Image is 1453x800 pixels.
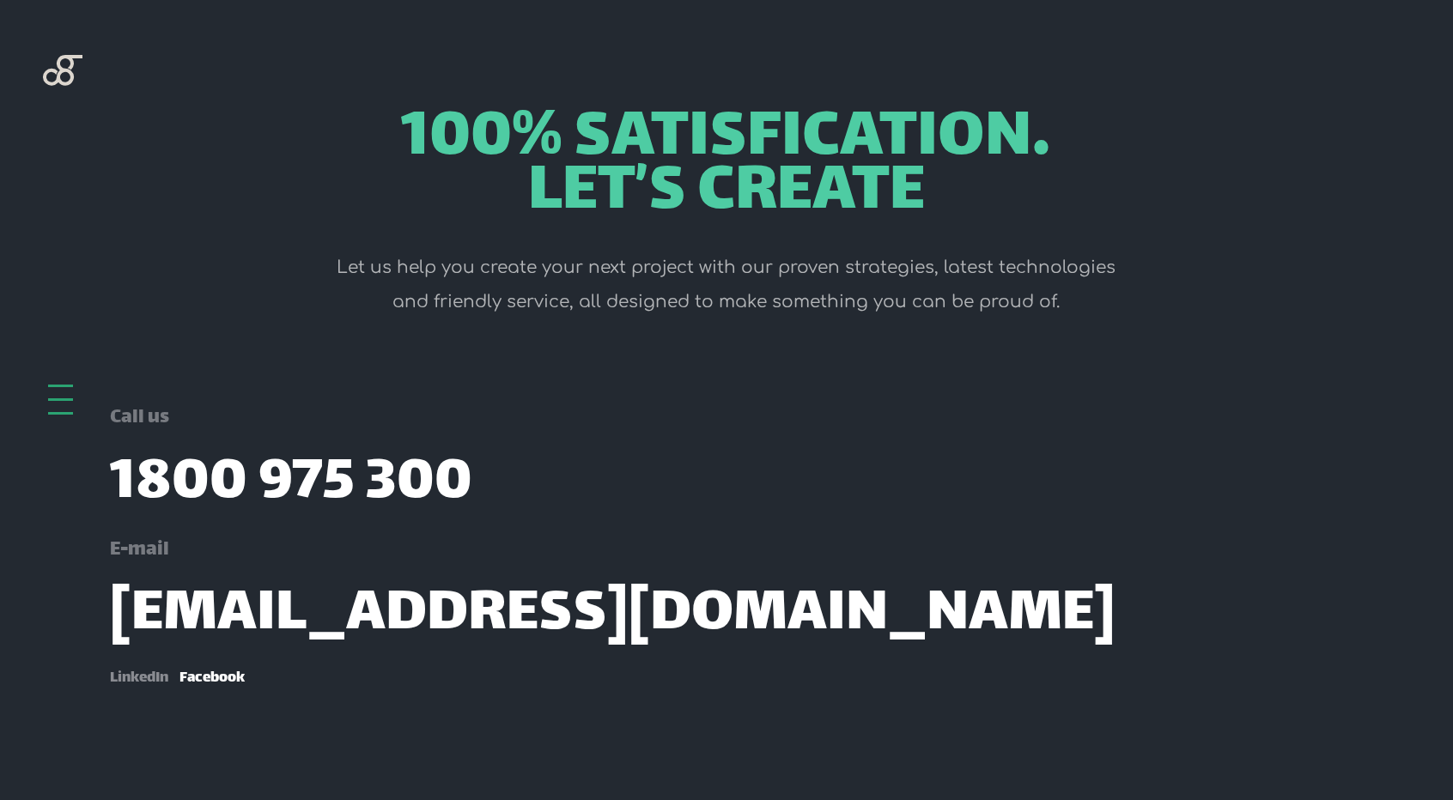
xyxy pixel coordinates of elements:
[110,433,472,536] a: 1800 975 300
[110,402,1343,434] div: Call us
[110,665,168,691] a: LinkedIn
[110,564,1116,667] a: [EMAIL_ADDRESS][DOMAIN_NAME]
[401,113,1051,167] span: 100% satisfication.
[43,55,82,184] img: Blackgate
[110,534,1343,567] div: E-mail
[179,665,245,691] a: Facebook
[319,251,1133,319] p: Let us help you create your next project with our proven strategies, latest technologies and frie...
[528,167,925,221] span: let’s create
